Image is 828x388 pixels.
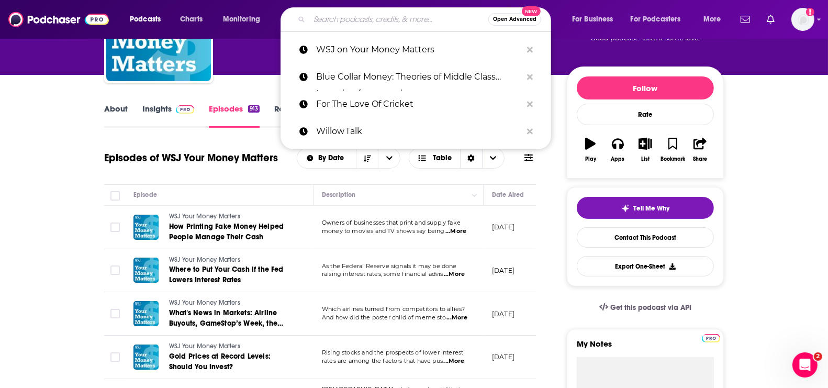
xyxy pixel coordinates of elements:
a: WSJ Your Money Matters [169,342,295,351]
span: Toggle select row [110,223,120,232]
div: Description [322,189,355,201]
span: 2 [814,352,822,361]
span: Rising stocks and the prospects of lower interest [322,349,463,356]
span: raising interest rates, some financial advis [322,270,443,278]
a: WSJ Your Money Matters [169,256,295,265]
span: Get this podcast via API [610,303,691,312]
div: Apps [611,156,625,162]
span: Charts [180,12,203,27]
span: As the Federal Reserve signals it may be done [322,262,457,270]
span: WSJ Your Money Matters [169,342,240,350]
span: ...More [444,357,465,365]
a: Reviews [274,104,305,128]
button: Follow [577,76,714,99]
p: Blue Collar Money: Theories of Middle Class Investing for example [316,63,522,91]
button: open menu [565,11,626,28]
div: 913 [248,105,260,113]
span: Gold Prices at Record Levels: Should You Invest? [169,352,271,371]
a: Show notifications dropdown [736,10,754,28]
button: Show profile menu [791,8,814,31]
button: Bookmark [659,131,686,169]
a: Where to Put Your Cash if the Fed Lowers Interest Rates [169,264,295,285]
div: Episode [133,189,157,201]
a: For The Love Of Cricket [281,91,551,118]
span: By Date [318,154,348,162]
div: Date Aired [492,189,524,201]
button: Play [577,131,604,169]
span: Podcasts [130,12,161,27]
a: Episodes913 [209,104,260,128]
div: Rate [577,104,714,125]
div: Bookmark [661,156,685,162]
img: Podchaser Pro [176,105,194,114]
a: Willow Talk [281,118,551,145]
a: About [104,104,128,128]
span: More [703,12,721,27]
button: Choose View [409,148,505,169]
button: open menu [378,148,400,168]
a: WSJ on Your Money Matters [281,36,551,63]
span: For Podcasters [631,12,681,27]
span: Which airlines turned from competitors to allies? [322,305,465,313]
img: Podchaser - Follow, Share and Rate Podcasts [8,9,109,29]
span: Where to Put Your Cash if the Fed Lowers Interest Rates [169,265,284,284]
div: List [641,156,650,162]
p: Willow Talk [316,118,522,145]
div: Play [585,156,596,162]
button: Open AdvancedNew [488,13,541,26]
span: Toggle select row [110,352,120,362]
p: WSJ on Your Money Matters [316,36,522,63]
a: Pro website [702,332,720,342]
span: ...More [446,314,467,322]
button: open menu [624,11,696,28]
span: Monitoring [223,12,260,27]
button: open menu [122,11,174,28]
a: WSJ Your Money Matters [169,212,295,221]
span: rates are among the factors that have pus [322,357,443,364]
img: User Profile [791,8,814,31]
button: Share [687,131,714,169]
button: open menu [696,11,734,28]
a: How Printing Fake Money Helped People Manage Their Cash [169,221,295,242]
a: Show notifications dropdown [763,10,779,28]
a: WSJ Your Money Matters [169,298,295,308]
button: Apps [604,131,631,169]
img: tell me why sparkle [621,204,630,213]
a: Charts [173,11,209,28]
button: Export One-Sheet [577,256,714,276]
a: Blue Collar Money: Theories of Middle Class Investing for example [281,63,551,91]
a: Contact This Podcast [577,227,714,248]
span: Toggle select row [110,265,120,275]
span: ...More [444,270,465,279]
span: Tell Me Why [634,204,670,213]
span: Logged in as lemya [791,8,814,31]
span: Toggle select row [110,309,120,318]
img: Podchaser Pro [702,334,720,342]
span: Open Advanced [493,17,536,22]
div: Search podcasts, credits, & more... [290,7,561,31]
button: Column Actions [468,189,481,202]
span: For Business [572,12,613,27]
svg: Add a profile image [806,8,814,16]
span: Owners of businesses that print and supply fake [322,219,461,226]
p: [DATE] [492,223,514,231]
span: How Printing Fake Money Helped People Manage Their Cash [169,222,284,241]
a: What's News in Markets: Airline Buyouts, GameStop’s Week, the Race for AI [169,308,295,329]
span: What's News in Markets: Airline Buyouts, GameStop’s Week, the Race for AI [169,308,283,338]
a: Gold Prices at Record Levels: Should You Invest? [169,351,295,372]
span: And how did the poster child of meme sto [322,314,446,321]
button: tell me why sparkleTell Me Why [577,197,714,219]
p: [DATE] [492,266,514,275]
span: WSJ Your Money Matters [169,213,240,220]
span: Table [433,154,452,162]
span: New [522,6,541,16]
span: WSJ Your Money Matters [169,256,240,263]
h1: Episodes of WSJ Your Money Matters [104,151,278,164]
p: [DATE] [492,352,514,361]
span: WSJ Your Money Matters [169,299,240,306]
button: List [632,131,659,169]
div: Share [693,156,707,162]
label: My Notes [577,339,714,357]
